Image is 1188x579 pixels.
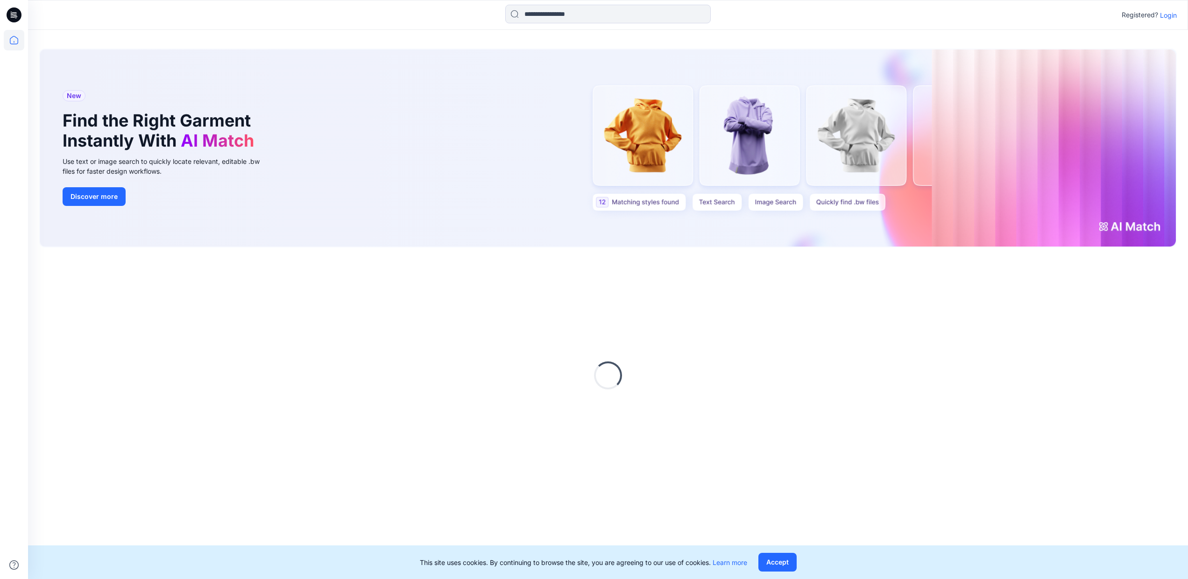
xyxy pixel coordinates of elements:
[758,553,797,572] button: Accept
[1160,10,1177,20] p: Login
[713,558,747,566] a: Learn more
[181,130,254,151] span: AI Match
[63,156,273,176] div: Use text or image search to quickly locate relevant, editable .bw files for faster design workflows.
[63,111,259,151] h1: Find the Right Garment Instantly With
[420,558,747,567] p: This site uses cookies. By continuing to browse the site, you are agreeing to our use of cookies.
[1122,9,1158,21] p: Registered?
[63,187,126,206] button: Discover more
[67,90,81,101] span: New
